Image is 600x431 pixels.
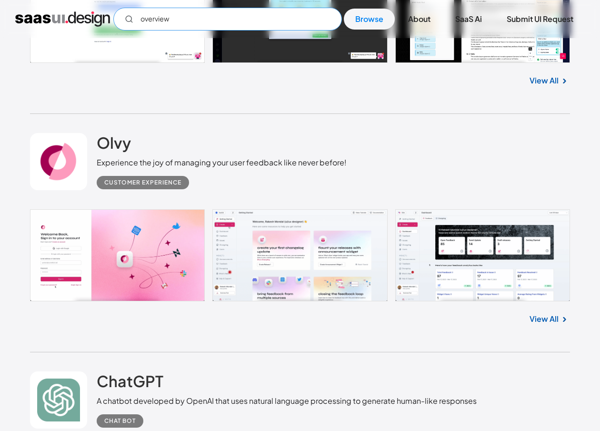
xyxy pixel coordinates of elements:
a: Olvy [97,133,131,157]
div: Chat Bot [104,415,136,427]
a: SaaS Ai [444,9,493,30]
a: View All [530,75,559,86]
form: Email Form [113,8,342,31]
a: View All [530,313,559,325]
div: Customer Experience [104,177,181,188]
a: About [397,9,442,30]
a: home [15,11,110,27]
h2: ChatGPT [97,371,163,390]
a: Submit UI Request [495,9,585,30]
h2: Olvy [97,133,131,152]
input: Search UI designs you're looking for... [113,8,342,31]
a: ChatGPT [97,371,163,395]
div: Experience the joy of managing your user feedback like never before! [97,157,347,168]
a: Browse [344,9,395,30]
div: A chatbot developed by OpenAI that uses natural language processing to generate human-like responses [97,395,477,407]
